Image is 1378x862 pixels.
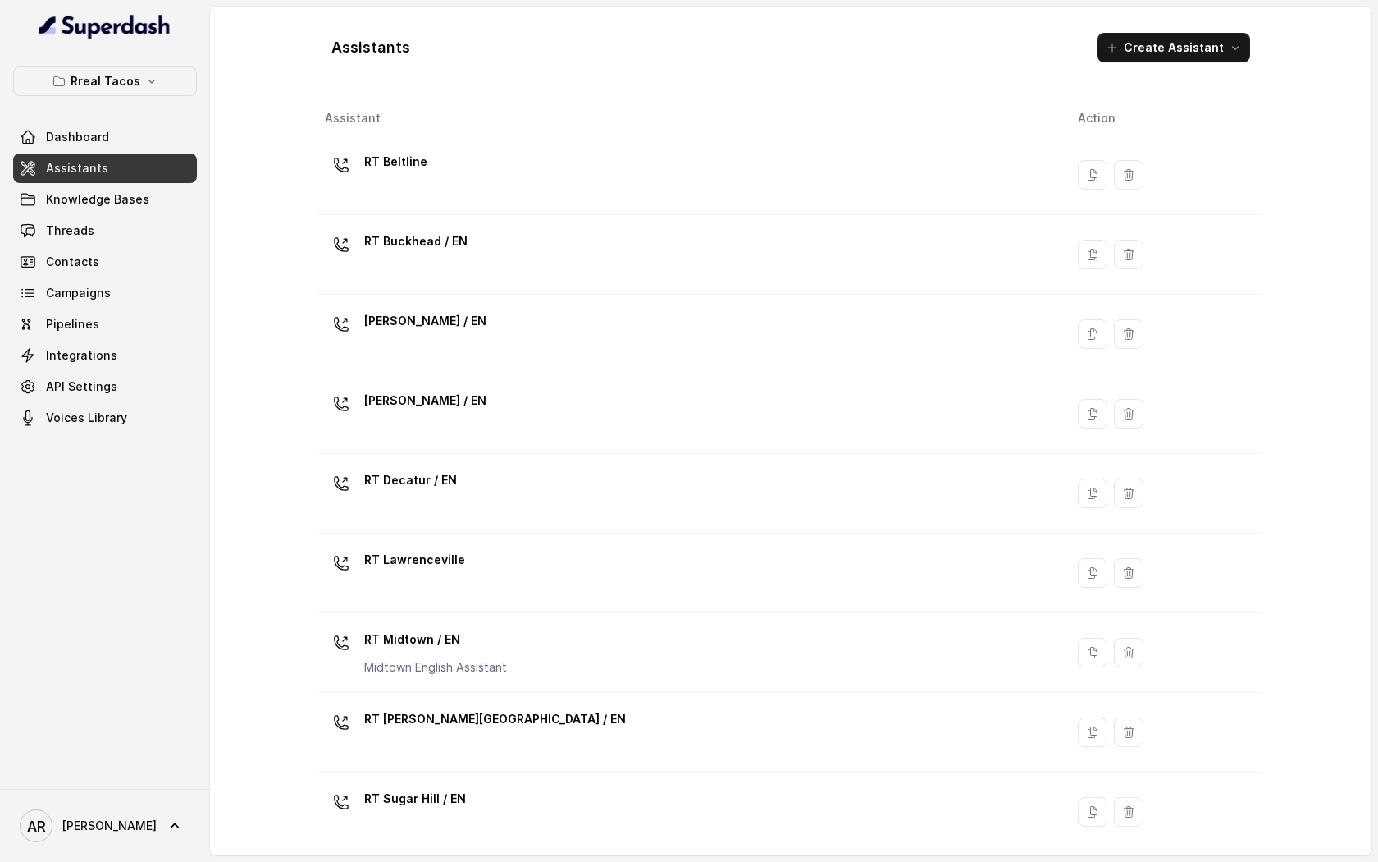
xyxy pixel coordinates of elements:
[46,129,109,145] span: Dashboard
[364,659,507,676] p: Midtown English Assistant
[46,160,108,177] span: Assistants
[13,185,197,214] a: Knowledge Bases
[364,308,486,334] p: [PERSON_NAME] / EN
[364,706,626,732] p: RT [PERSON_NAME][GEOGRAPHIC_DATA] / EN
[46,378,117,395] span: API Settings
[364,786,466,812] p: RT Sugar Hill / EN
[364,387,486,414] p: [PERSON_NAME] / EN
[46,316,99,332] span: Pipelines
[71,71,140,91] p: Rreal Tacos
[62,818,157,834] span: [PERSON_NAME]
[27,818,46,835] text: AR
[364,467,457,493] p: RT Decatur / EN
[46,410,127,426] span: Voices Library
[39,13,171,39] img: light.svg
[13,309,197,339] a: Pipelines
[1065,102,1263,135] th: Action
[364,626,507,653] p: RT Midtown / EN
[46,285,111,301] span: Campaigns
[364,228,468,254] p: RT Buckhead / EN
[13,247,197,277] a: Contacts
[331,34,410,61] h1: Assistants
[318,102,1065,135] th: Assistant
[13,341,197,370] a: Integrations
[13,154,197,183] a: Assistants
[13,122,197,152] a: Dashboard
[13,66,197,96] button: Rreal Tacos
[364,149,427,175] p: RT Beltline
[364,547,465,573] p: RT Lawrenceville
[13,278,197,308] a: Campaigns
[13,403,197,433] a: Voices Library
[13,803,197,849] a: [PERSON_NAME]
[13,216,197,245] a: Threads
[46,222,94,239] span: Threads
[46,191,149,208] span: Knowledge Bases
[1097,33,1250,62] button: Create Assistant
[46,254,99,270] span: Contacts
[46,347,117,364] span: Integrations
[13,372,197,401] a: API Settings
